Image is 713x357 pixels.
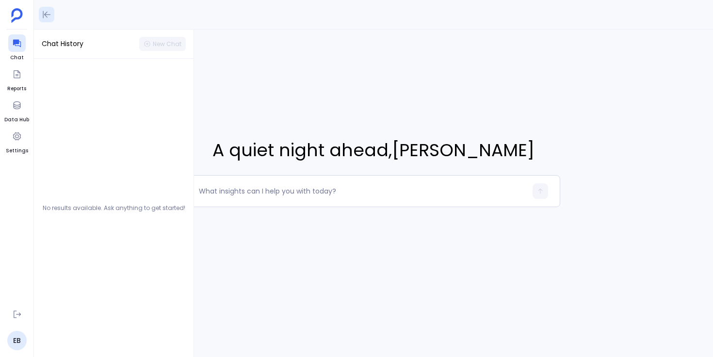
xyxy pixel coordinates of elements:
div: No results available. Ask anything to get started! [40,59,188,357]
span: Data Hub [4,116,29,124]
span: A quiet night ahead , [PERSON_NAME] [187,137,560,163]
span: Reports [7,85,26,93]
span: Chat [8,54,26,62]
span: Settings [6,147,28,155]
img: petavue logo [11,8,23,23]
a: Reports [7,65,26,93]
a: EB [7,331,27,350]
a: Chat [8,34,26,62]
a: Settings [6,128,28,155]
a: Data Hub [4,97,29,124]
span: Chat History [42,39,83,49]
